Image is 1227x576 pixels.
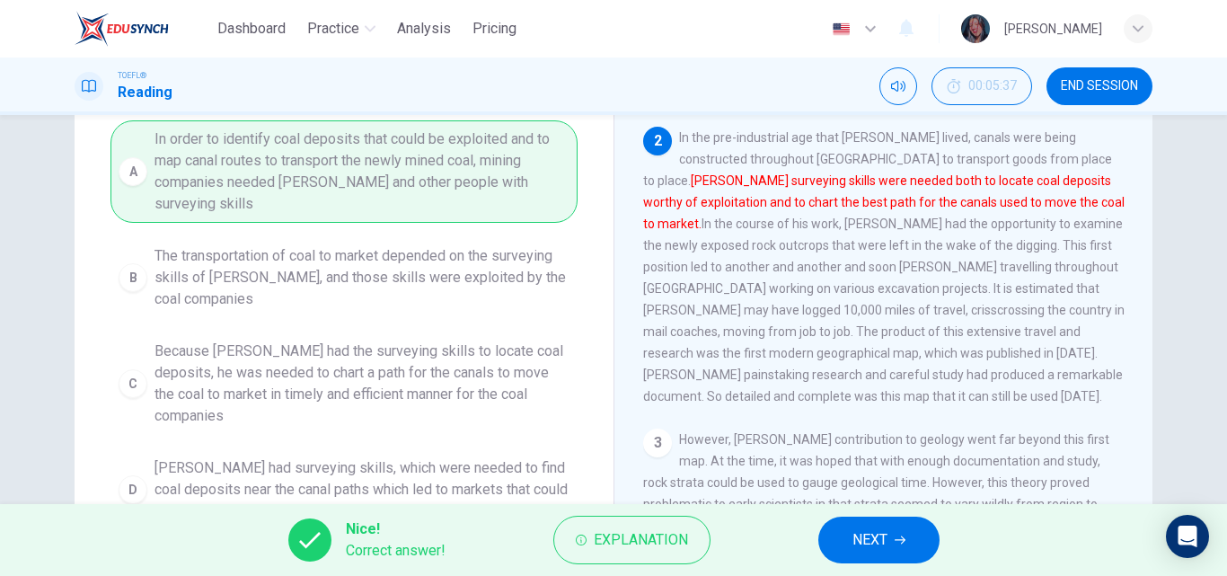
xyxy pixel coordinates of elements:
[465,13,524,45] button: Pricing
[643,130,1125,403] span: In the pre-industrial age that [PERSON_NAME] lived, canals were being constructed throughout [GEO...
[1004,18,1102,40] div: [PERSON_NAME]
[1061,79,1138,93] span: END SESSION
[879,67,917,105] div: Mute
[217,18,286,40] span: Dashboard
[931,67,1032,105] button: 00:05:37
[307,18,359,40] span: Practice
[75,11,169,47] img: EduSynch logo
[346,518,446,540] span: Nice!
[75,11,210,47] a: EduSynch logo
[852,527,887,553] span: NEXT
[390,13,458,45] button: Analysis
[553,516,711,564] button: Explanation
[961,14,990,43] img: Profile picture
[643,173,1125,231] font: [PERSON_NAME] surveying skills were needed both to locate coal deposits worthy of exploitation an...
[643,429,672,457] div: 3
[830,22,852,36] img: en
[1166,515,1209,558] div: Open Intercom Messenger
[643,127,672,155] div: 2
[346,540,446,562] span: Correct answer!
[931,67,1032,105] div: Hide
[818,517,940,563] button: NEXT
[118,82,172,103] h1: Reading
[594,527,688,553] span: Explanation
[300,13,383,45] button: Practice
[397,18,451,40] span: Analysis
[210,13,293,45] button: Dashboard
[118,69,146,82] span: TOEFL®
[968,79,1017,93] span: 00:05:37
[472,18,516,40] span: Pricing
[1046,67,1152,105] button: END SESSION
